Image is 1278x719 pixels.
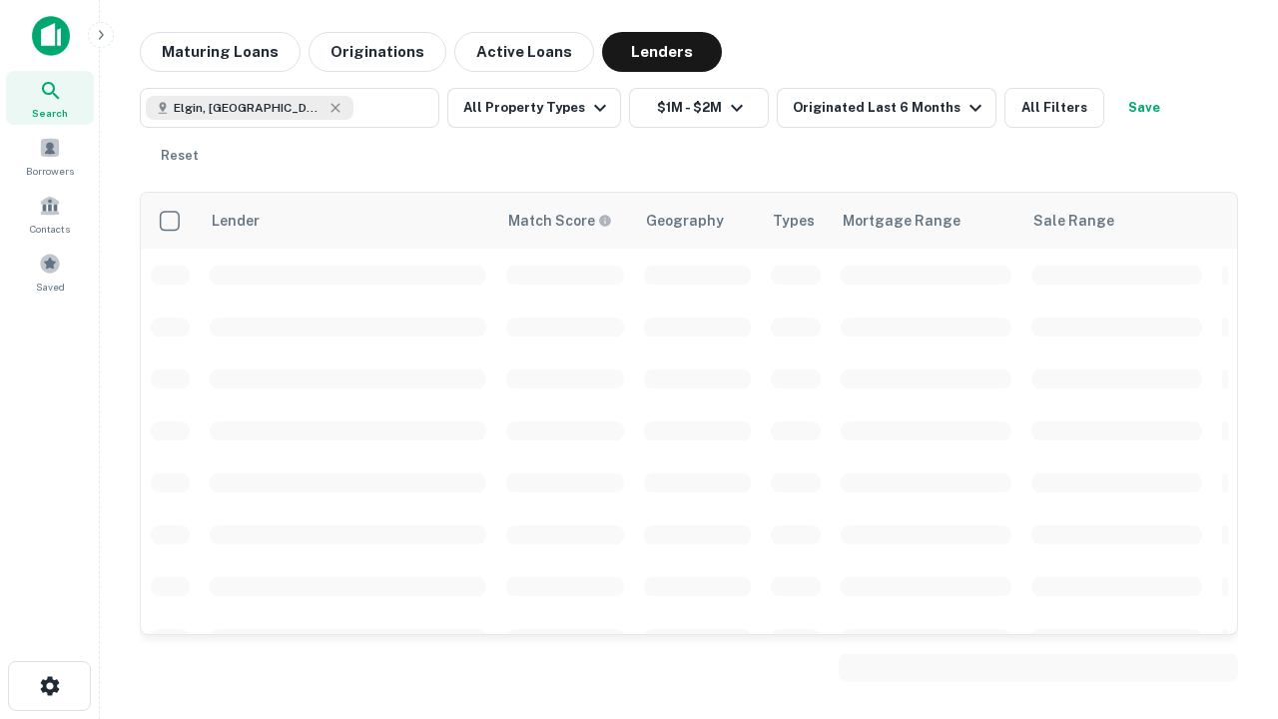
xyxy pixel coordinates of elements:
[6,129,94,183] a: Borrowers
[843,209,960,233] div: Mortgage Range
[831,193,1021,249] th: Mortgage Range
[1021,193,1212,249] th: Sale Range
[1178,559,1278,655] iframe: Chat Widget
[1033,209,1114,233] div: Sale Range
[508,210,612,232] div: Capitalize uses an advanced AI algorithm to match your search with the best lender. The match sco...
[646,209,724,233] div: Geography
[447,88,621,128] button: All Property Types
[1112,88,1176,128] button: Save your search to get updates of matches that match your search criteria.
[309,32,446,72] button: Originations
[454,32,594,72] button: Active Loans
[602,32,722,72] button: Lenders
[508,210,608,232] h6: Match Score
[777,88,996,128] button: Originated Last 6 Months
[634,193,761,249] th: Geography
[200,193,496,249] th: Lender
[140,32,301,72] button: Maturing Loans
[496,193,634,249] th: Capitalize uses an advanced AI algorithm to match your search with the best lender. The match sco...
[32,16,70,56] img: capitalize-icon.png
[773,209,815,233] div: Types
[6,187,94,241] a: Contacts
[629,88,769,128] button: $1M - $2M
[6,245,94,299] a: Saved
[36,279,65,295] span: Saved
[148,136,212,176] button: Reset
[30,221,70,237] span: Contacts
[174,99,323,117] span: Elgin, [GEOGRAPHIC_DATA], [GEOGRAPHIC_DATA]
[26,163,74,179] span: Borrowers
[1004,88,1104,128] button: All Filters
[6,71,94,125] a: Search
[32,105,68,121] span: Search
[793,96,987,120] div: Originated Last 6 Months
[212,209,260,233] div: Lender
[761,193,831,249] th: Types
